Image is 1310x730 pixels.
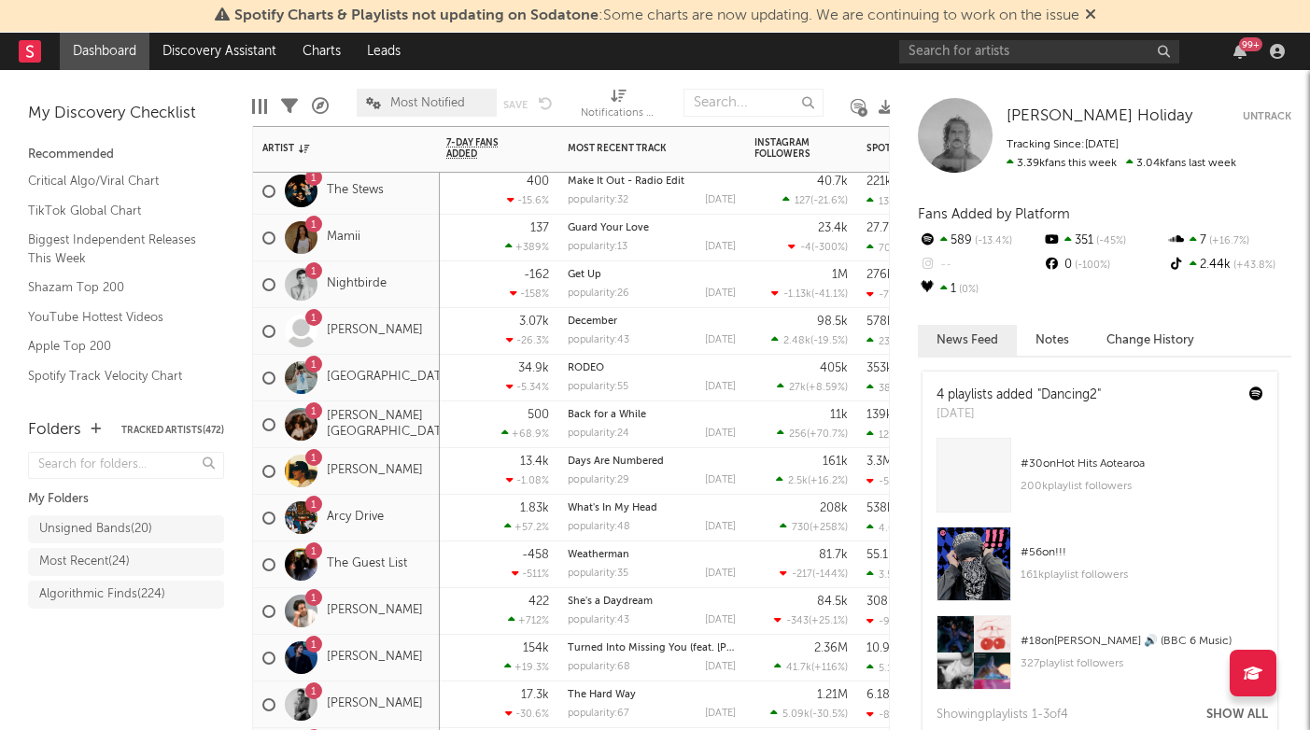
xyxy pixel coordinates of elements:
[568,456,736,467] div: Days Are Numbered
[866,662,903,674] div: 5.13k
[813,196,845,206] span: -21.6 %
[521,689,549,701] div: 17.3k
[866,456,893,468] div: 3.3M
[866,143,1007,154] div: Spotify Monthly Listeners
[866,288,909,301] div: -7.05k
[866,549,894,561] div: 55.1k
[524,269,549,281] div: -162
[568,242,627,252] div: popularity: 13
[527,175,549,188] div: 400
[866,242,891,254] div: 70
[780,568,848,580] div: ( )
[813,336,845,346] span: -19.5 %
[1093,236,1126,246] span: -45 %
[505,241,549,253] div: +389 %
[506,474,549,486] div: -1.08 %
[1243,107,1291,126] button: Untrack
[800,243,811,253] span: -4
[782,194,848,206] div: ( )
[327,696,423,712] a: [PERSON_NAME]
[811,616,845,626] span: +25.1 %
[568,288,629,299] div: popularity: 26
[568,597,653,607] a: She's a Daydream
[866,428,904,441] div: 12.6k
[937,405,1101,424] div: [DATE]
[568,176,684,187] a: Make It Out - Radio Edit
[28,103,224,125] div: My Discovery Checklist
[923,615,1277,704] a: #18on[PERSON_NAME] 🔊 (BBC 6 Music)327playlist followers
[810,429,845,440] span: +70.7 %
[539,94,553,111] button: Undo the changes to the current view.
[866,316,894,328] div: 578k
[568,690,736,700] div: The Hard Way
[972,236,1012,246] span: -13.4 %
[830,409,848,421] div: 11k
[866,269,894,281] div: 276k
[923,438,1277,526] a: #30onHot Hits Aotearoa200kplaylist followers
[289,33,354,70] a: Charts
[1239,37,1262,51] div: 99 +
[683,89,824,117] input: Search...
[1007,108,1192,124] span: [PERSON_NAME] Holiday
[568,195,628,205] div: popularity: 32
[121,426,224,435] button: Tracked Artists(472)
[568,316,736,327] div: December
[568,223,649,233] a: Guard Your Love
[705,382,736,392] div: [DATE]
[568,550,736,560] div: Weatherman
[1042,253,1166,277] div: 0
[1206,709,1268,721] button: Show All
[568,410,646,420] a: Back for a While
[815,569,845,580] span: -144 %
[568,363,736,373] div: RODEO
[866,175,892,188] div: 221k
[866,615,905,627] div: -9.6k
[782,709,810,720] span: 5.09k
[1021,653,1263,675] div: 327 playlist followers
[1206,236,1249,246] span: +16.7 %
[918,277,1042,302] div: 1
[820,502,848,514] div: 208k
[814,663,845,673] span: +116 %
[234,8,1079,23] span: : Some charts are now updating. We are continuing to work on the issue
[1021,453,1263,475] div: # 30 on Hot Hits Aotearoa
[327,230,360,246] a: Mamii
[28,336,205,357] a: Apple Top 200
[327,276,387,292] a: Nightbirde
[817,316,848,328] div: 98.5k
[522,549,549,561] div: -458
[783,336,810,346] span: 2.48k
[28,307,205,328] a: YouTube Hottest Videos
[1017,325,1088,356] button: Notes
[505,708,549,720] div: -30.6 %
[809,383,845,393] span: +8.59 %
[568,662,630,672] div: popularity: 68
[530,222,549,234] div: 137
[568,410,736,420] div: Back for a While
[810,476,845,486] span: +16.2 %
[792,523,810,533] span: 730
[866,502,894,514] div: 538k
[786,616,809,626] span: -343
[568,223,736,233] div: Guard Your Love
[937,386,1101,405] div: 4 playlists added
[705,522,736,532] div: [DATE]
[820,362,848,374] div: 405k
[568,316,617,327] a: December
[770,708,848,720] div: ( )
[1233,44,1247,59] button: 99+
[866,409,893,421] div: 139k
[814,642,848,654] div: 2.36M
[1037,388,1101,401] a: "Dancing2"
[568,382,628,392] div: popularity: 55
[519,316,549,328] div: 3.07k
[771,288,848,300] div: ( )
[327,510,384,526] a: Arcy Drive
[812,709,845,720] span: -30.5 %
[520,456,549,468] div: 13.4k
[28,230,205,268] a: Biggest Independent Releases This Week
[327,409,453,441] a: [PERSON_NAME][GEOGRAPHIC_DATA]
[568,597,736,607] div: She's a Daydream
[812,523,845,533] span: +258 %
[327,463,423,479] a: [PERSON_NAME]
